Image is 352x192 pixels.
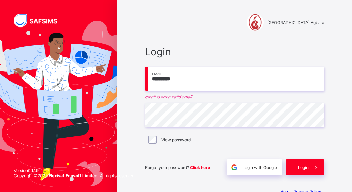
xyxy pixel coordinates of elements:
strong: Flexisaf Edusoft Limited. [49,173,99,178]
span: Login with Google [242,165,277,170]
span: Login [145,46,324,58]
span: Version 0.1.19 [14,168,135,173]
span: Login [298,165,309,170]
img: google.396cfc9801f0270233282035f929180a.svg [230,163,238,171]
img: SAFSIMS Logo [14,14,66,27]
a: Click here [190,165,210,170]
span: Forgot your password? [145,165,210,170]
em: email is not a valid email [145,94,324,99]
label: View password [161,137,191,142]
span: Copyright © 2025 All rights reserved. [14,173,135,178]
span: [GEOGRAPHIC_DATA] Agbara [267,20,324,25]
